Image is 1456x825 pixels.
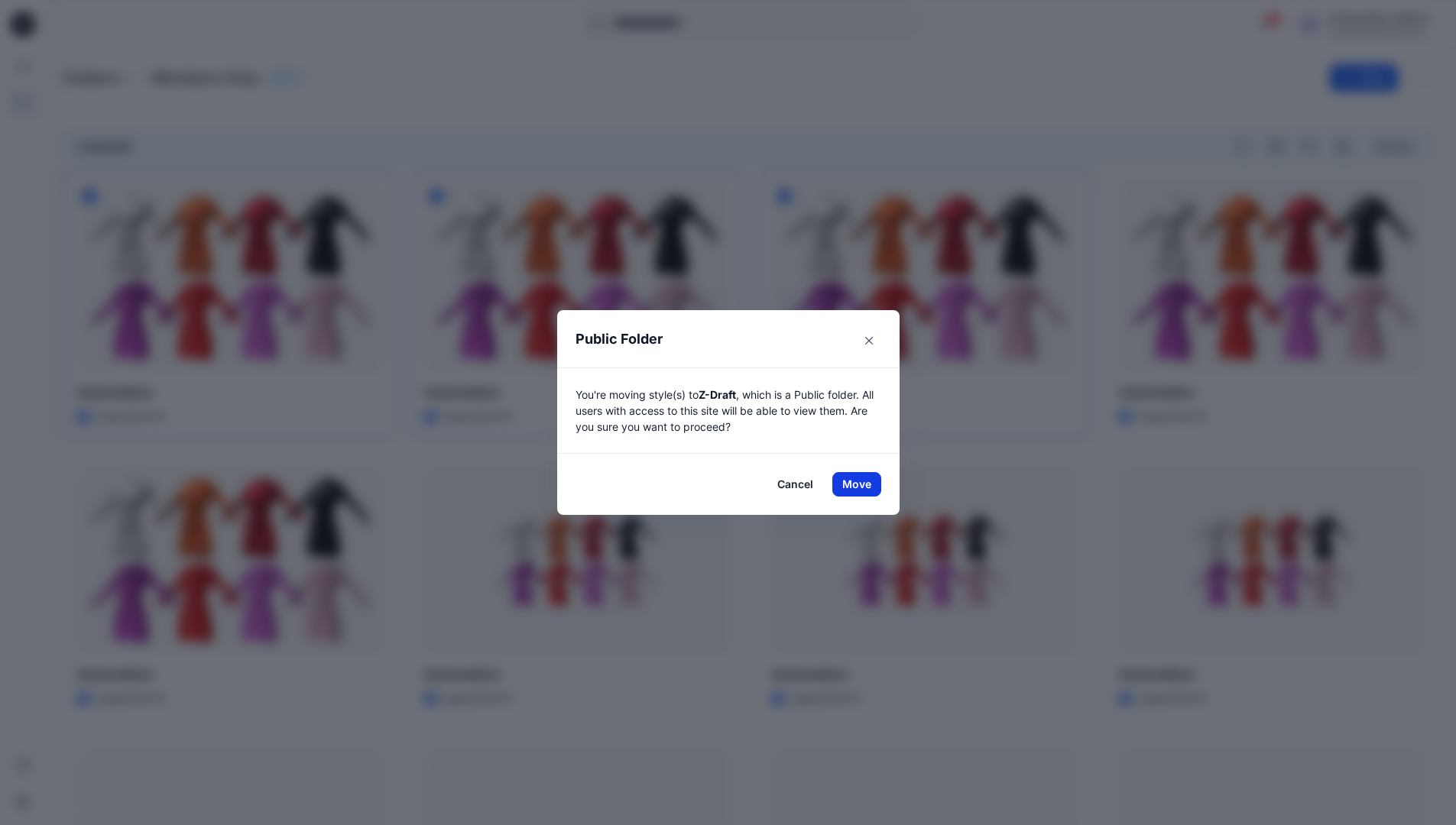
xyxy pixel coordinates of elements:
header: Public Folder [557,310,883,367]
button: Move [832,472,881,497]
p: You're moving style(s) to , which is a Public folder. All users with access to this site will be ... [576,387,881,435]
button: Cancel [767,472,823,497]
button: Close [857,328,881,353]
strong: Z-Draft [699,388,736,401]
